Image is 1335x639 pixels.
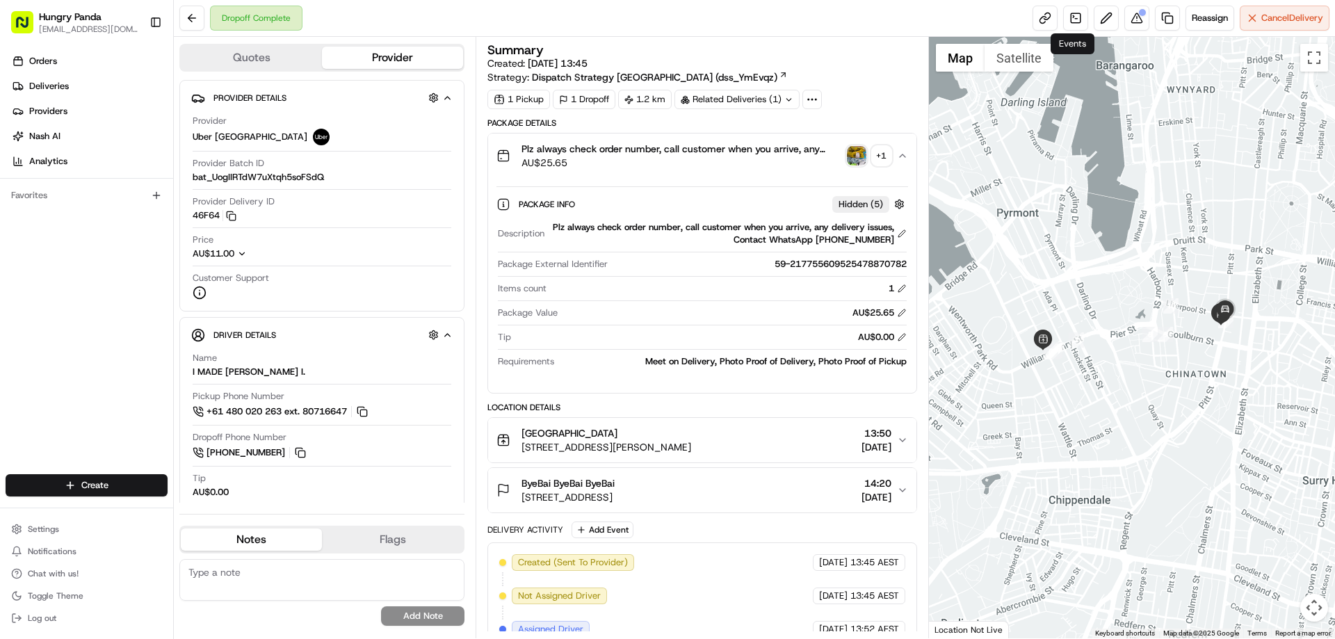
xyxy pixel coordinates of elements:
[193,404,370,419] button: +61 480 020 263 ext. 80716647
[191,86,453,109] button: Provider Details
[861,426,891,440] span: 13:50
[488,468,916,512] button: ByeBai ByeBai ByeBai[STREET_ADDRESS]14:20[DATE]
[193,352,217,364] span: Name
[498,227,544,240] span: Description
[518,590,601,602] span: Not Assigned Driver
[213,330,276,341] span: Driver Details
[487,70,788,84] div: Strategy:
[1300,594,1328,622] button: Map camera controls
[6,608,168,628] button: Log out
[1049,342,1065,357] div: 1
[6,184,168,207] div: Favorites
[1192,12,1228,24] span: Reassign
[6,519,168,539] button: Settings
[193,366,305,378] div: I MADE [PERSON_NAME] I.
[487,56,588,70] span: Created:
[847,146,866,165] img: photo_proof_of_pickup image
[6,75,173,97] a: Deliveries
[193,445,308,460] a: [PHONE_NUMBER]
[193,272,269,284] span: Customer Support
[39,10,102,24] span: Hungry Panda
[852,307,907,319] div: AU$25.65
[861,476,891,490] span: 14:20
[207,446,285,459] span: [PHONE_NUMBER]
[6,586,168,606] button: Toggle Theme
[193,131,307,143] span: Uber [GEOGRAPHIC_DATA]
[985,44,1053,72] button: Show satellite imagery
[322,47,463,69] button: Provider
[521,476,615,490] span: ByeBai ByeBai ByeBai
[839,198,883,211] span: Hidden ( 5 )
[532,70,788,84] a: Dispatch Strategy [GEOGRAPHIC_DATA] (dss_YmEvqz)
[858,331,907,343] div: AU$0.00
[193,431,286,444] span: Dropoff Phone Number
[193,248,315,260] button: AU$11.00
[213,92,286,104] span: Provider Details
[819,623,848,636] span: [DATE]
[872,146,891,165] div: + 1
[498,282,547,295] span: Items count
[1247,629,1267,637] a: Terms
[936,44,985,72] button: Show street map
[28,546,76,557] span: Notifications
[487,44,544,56] h3: Summary
[819,556,848,569] span: [DATE]
[521,142,841,156] span: Plz always check order number, call customer when you arrive, any delivery issues, Contact WhatsA...
[1069,332,1084,348] div: 7
[1045,344,1060,359] div: 5
[1218,313,1233,328] div: 11
[1240,6,1329,31] button: CancelDelivery
[560,355,906,368] div: Meet on Delivery, Photo Proof of Delivery, Photo Proof of Pickup
[193,390,284,403] span: Pickup Phone Number
[528,57,588,70] span: [DATE] 13:45
[6,6,144,39] button: Hungry Panda[EMAIL_ADDRESS][DOMAIN_NAME]
[1142,327,1158,342] div: 8
[191,323,453,346] button: Driver Details
[618,90,672,109] div: 1.2 km
[322,528,463,551] button: Flags
[1275,629,1331,637] a: Report a map error
[181,528,322,551] button: Notes
[521,490,615,504] span: [STREET_ADDRESS]
[6,150,173,172] a: Analytics
[28,613,56,624] span: Log out
[487,118,916,129] div: Package Details
[29,55,57,67] span: Orders
[932,620,978,638] img: Google
[193,209,236,222] button: 46F64
[6,564,168,583] button: Chat with us!
[1261,12,1323,24] span: Cancel Delivery
[498,307,558,319] span: Package Value
[6,50,173,72] a: Orders
[550,221,906,246] div: Plz always check order number, call customer when you arrive, any delivery issues, Contact WhatsA...
[487,524,563,535] div: Delivery Activity
[29,155,67,168] span: Analytics
[29,130,60,143] span: Nash AI
[521,426,617,440] span: [GEOGRAPHIC_DATA]
[532,70,777,84] span: Dispatch Strategy [GEOGRAPHIC_DATA] (dss_YmEvqz)
[193,115,227,127] span: Provider
[488,418,916,462] button: [GEOGRAPHIC_DATA][STREET_ADDRESS][PERSON_NAME]13:50[DATE]
[850,623,899,636] span: 13:52 AEST
[1186,6,1234,31] button: Reassign
[674,90,800,109] div: Related Deliveries (1)
[521,440,691,454] span: [STREET_ADDRESS][PERSON_NAME]
[207,405,347,418] span: +61 480 020 263 ext. 80716647
[1095,629,1155,638] button: Keyboard shortcuts
[28,590,83,601] span: Toggle Theme
[193,472,206,485] span: Tip
[932,620,978,638] a: Open this area in Google Maps (opens a new window)
[850,590,899,602] span: 13:45 AEST
[518,556,628,569] span: Created (Sent To Provider)
[498,258,608,270] span: Package External Identifier
[850,556,899,569] span: 13:45 AEST
[487,402,916,413] div: Location Details
[861,440,891,454] span: [DATE]
[39,24,138,35] button: [EMAIL_ADDRESS][DOMAIN_NAME]
[521,156,841,170] span: AU$25.65
[1158,327,1173,342] div: 9
[1300,44,1328,72] button: Toggle fullscreen view
[847,146,891,165] button: photo_proof_of_pickup image+1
